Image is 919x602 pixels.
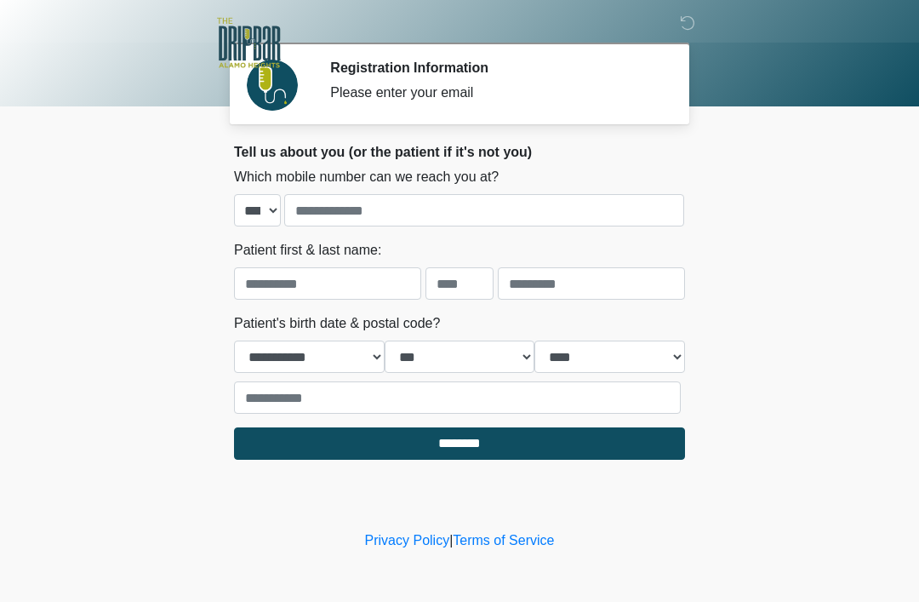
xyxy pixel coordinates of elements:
a: | [449,533,453,548]
a: Terms of Service [453,533,554,548]
h2: Tell us about you (or the patient if it's not you) [234,144,685,160]
img: The DRIPBaR - Alamo Heights Logo [217,13,281,73]
label: Which mobile number can we reach you at? [234,167,499,187]
label: Patient's birth date & postal code? [234,313,440,334]
div: Please enter your email [330,83,659,103]
label: Patient first & last name: [234,240,381,261]
a: Privacy Policy [365,533,450,548]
